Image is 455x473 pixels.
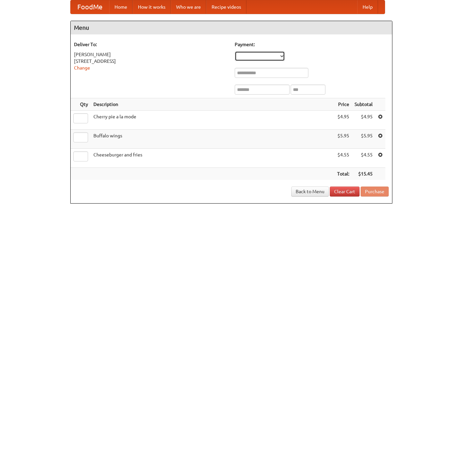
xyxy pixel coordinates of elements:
[74,41,228,48] h5: Deliver To:
[352,130,375,149] td: $5.95
[357,0,378,14] a: Help
[91,98,334,111] th: Description
[352,168,375,180] th: $15.45
[361,187,389,197] button: Purchase
[133,0,171,14] a: How it works
[74,51,228,58] div: [PERSON_NAME]
[330,187,360,197] a: Clear Cart
[352,111,375,130] td: $4.95
[334,111,352,130] td: $4.95
[91,149,334,168] td: Cheeseburger and fries
[91,111,334,130] td: Cherry pie a la mode
[91,130,334,149] td: Buffalo wings
[352,149,375,168] td: $4.55
[334,98,352,111] th: Price
[71,21,392,34] h4: Menu
[334,149,352,168] td: $4.55
[171,0,206,14] a: Who we are
[109,0,133,14] a: Home
[334,168,352,180] th: Total:
[334,130,352,149] td: $5.95
[74,58,228,65] div: [STREET_ADDRESS]
[74,65,90,71] a: Change
[71,0,109,14] a: FoodMe
[71,98,91,111] th: Qty
[291,187,329,197] a: Back to Menu
[206,0,246,14] a: Recipe videos
[352,98,375,111] th: Subtotal
[235,41,389,48] h5: Payment:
